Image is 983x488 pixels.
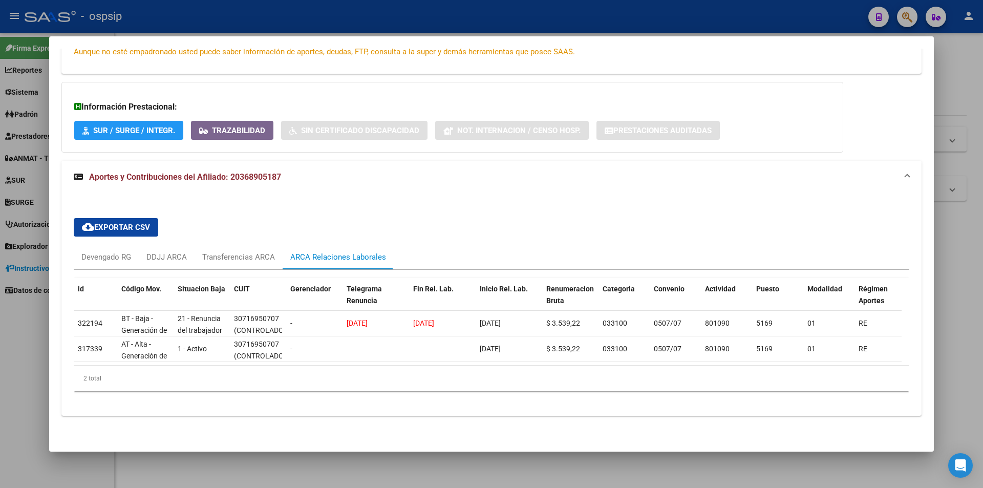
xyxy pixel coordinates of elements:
span: Modalidad [807,285,842,293]
datatable-header-cell: Convenio [650,278,701,323]
span: 0507/07 [654,319,681,327]
datatable-header-cell: Modalidad [803,278,854,323]
span: 5169 [756,345,773,353]
span: Actividad [705,285,736,293]
datatable-header-cell: Régimen Aportes [854,278,906,323]
span: 5169 [756,319,773,327]
span: [DATE] [480,319,501,327]
span: Gerenciador [290,285,331,293]
mat-expansion-panel-header: Aportes y Contribuciones del Afiliado: 20368905187 [61,161,922,194]
button: Prestaciones Auditadas [596,121,720,140]
button: Exportar CSV [74,218,158,237]
span: Aunque no esté empadronado usted puede saber información de aportes, deudas, FTP, consulta a la s... [74,47,575,56]
datatable-header-cell: Renumeracion Bruta [542,278,599,323]
span: SUR / SURGE / INTEGR. [93,126,175,135]
span: 801090 [705,319,730,327]
span: 21 - Renuncia del trabajador / ART.240 - LCT / ART.64 Inc.a) L22248 y otras [178,314,222,381]
span: 033100 [603,345,627,353]
datatable-header-cell: Actividad [701,278,752,323]
datatable-header-cell: Inicio Rel. Lab. [476,278,542,323]
div: Devengado RG [81,251,131,263]
span: [DATE] [347,319,368,327]
span: RE [859,319,867,327]
div: Open Intercom Messenger [948,453,973,478]
span: - [290,319,292,327]
span: 801090 [705,345,730,353]
span: RE [859,345,867,353]
span: Not. Internacion / Censo Hosp. [457,126,581,135]
span: 0507/07 [654,345,681,353]
span: 01 [807,345,816,353]
span: id [78,285,84,293]
datatable-header-cell: Categoria [599,278,650,323]
div: 30716950707 [234,338,279,350]
div: ARCA Relaciones Laborales [290,251,386,263]
span: Convenio [654,285,685,293]
span: BT - Baja - Generación de Clave [121,314,167,346]
datatable-header-cell: Gerenciador [286,278,343,323]
div: DDJJ ARCA [146,251,187,263]
span: (CONTROLADO S.A.) [234,352,284,372]
datatable-header-cell: Fin Rel. Lab. [409,278,476,323]
span: $ 3.539,22 [546,319,580,327]
span: [DATE] [480,345,501,353]
span: Prestaciones Auditadas [613,126,712,135]
span: Aportes y Contribuciones del Afiliado: 20368905187 [89,172,281,182]
span: AT - Alta - Generación de clave [121,340,167,372]
span: 01 [807,319,816,327]
span: Renumeracion Bruta [546,285,594,305]
button: Trazabilidad [191,121,273,140]
datatable-header-cell: Situacion Baja [174,278,230,323]
span: Trazabilidad [212,126,265,135]
span: Régimen Aportes [859,285,888,305]
span: Telegrama Renuncia [347,285,382,305]
span: 317339 [78,345,102,353]
span: Código Mov. [121,285,161,293]
span: Exportar CSV [82,223,150,232]
button: SUR / SURGE / INTEGR. [74,121,183,140]
datatable-header-cell: Puesto [752,278,803,323]
span: $ 3.539,22 [546,345,580,353]
div: 2 total [74,366,909,391]
span: Situacion Baja [178,285,225,293]
span: (CONTROLADO S.A.) [234,326,284,346]
span: 322194 [78,319,102,327]
span: Inicio Rel. Lab. [480,285,528,293]
div: 30716950707 [234,313,279,325]
datatable-header-cell: Telegrama Renuncia [343,278,409,323]
span: Puesto [756,285,779,293]
mat-icon: cloud_download [82,221,94,233]
div: Transferencias ARCA [202,251,275,263]
datatable-header-cell: CUIT [230,278,286,323]
div: Aportes y Contribuciones del Afiliado: 20368905187 [61,194,922,416]
span: Fin Rel. Lab. [413,285,454,293]
span: CUIT [234,285,250,293]
button: Not. Internacion / Censo Hosp. [435,121,589,140]
datatable-header-cell: id [74,278,117,323]
span: [DATE] [413,319,434,327]
span: 033100 [603,319,627,327]
button: Sin Certificado Discapacidad [281,121,428,140]
h3: Información Prestacional: [74,101,830,113]
datatable-header-cell: Código Mov. [117,278,174,323]
span: Categoria [603,285,635,293]
span: - [290,345,292,353]
span: Sin Certificado Discapacidad [301,126,419,135]
span: 1 - Activo [178,345,207,353]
